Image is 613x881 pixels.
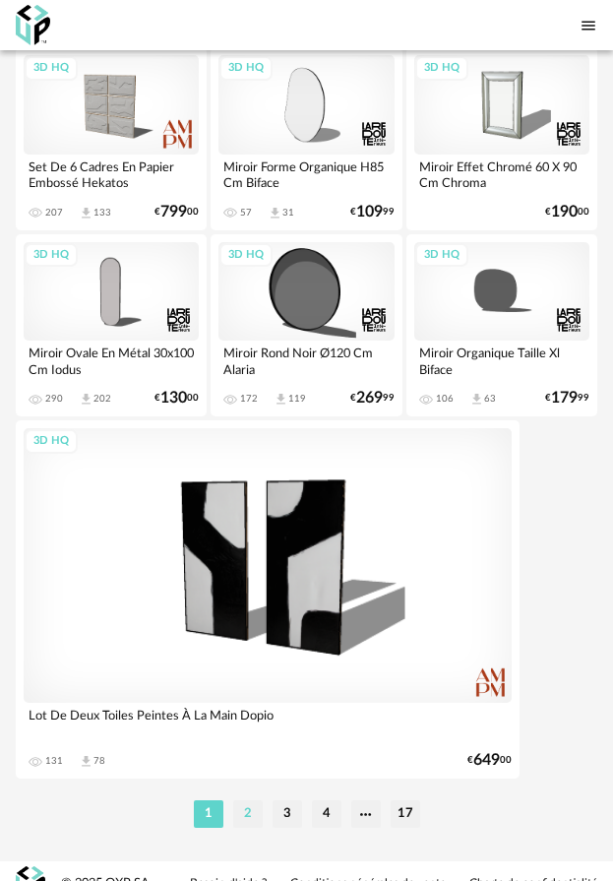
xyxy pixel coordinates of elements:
[16,420,520,779] a: 3D HQ Lot De Deux Toiles Peintes À La Main Dopio 131 Download icon 78 €64900
[45,393,63,405] div: 290
[93,393,111,405] div: 202
[268,206,282,220] span: Download icon
[24,155,199,194] div: Set De 6 Cadres En Papier Embossé Hekatos
[154,206,199,219] div: € 00
[16,5,50,45] img: OXP
[415,56,468,81] div: 3D HQ
[93,755,105,767] div: 78
[79,754,93,769] span: Download icon
[414,341,589,380] div: Miroir Organique Taille Xl Biface
[160,392,187,405] span: 130
[484,393,496,405] div: 63
[211,47,401,229] a: 3D HQ Miroir Forme Organique H85 Cm Biface 57 Download icon 31 €10999
[218,155,394,194] div: Miroir Forme Organique H85 Cm Biface
[93,207,111,219] div: 133
[219,56,273,81] div: 3D HQ
[154,392,199,405] div: € 00
[414,155,589,194] div: Miroir Effet Chromé 60 X 90 Cm Chroma
[350,206,395,219] div: € 99
[312,800,341,828] li: 4
[288,393,306,405] div: 119
[45,207,63,219] div: 207
[79,392,93,407] span: Download icon
[16,234,207,416] a: 3D HQ Miroir Ovale En Métal 30x100 Cm Iodus 290 Download icon 202 €13000
[391,800,420,828] li: 17
[25,243,78,268] div: 3D HQ
[240,207,252,219] div: 57
[24,341,199,380] div: Miroir Ovale En Métal 30x100 Cm Iodus
[473,754,500,767] span: 649
[551,206,578,219] span: 190
[273,800,302,828] li: 3
[415,243,468,268] div: 3D HQ
[211,234,401,416] a: 3D HQ Miroir Rond Noir Ø120 Cm Alaria 172 Download icon 119 €26999
[24,703,512,742] div: Lot De Deux Toiles Peintes À La Main Dopio
[350,392,395,405] div: € 99
[356,206,383,219] span: 109
[469,392,484,407] span: Download icon
[282,207,294,219] div: 31
[25,56,78,81] div: 3D HQ
[406,47,597,229] a: 3D HQ Miroir Effet Chromé 60 X 90 Cm Chroma €19000
[25,429,78,454] div: 3D HQ
[233,800,263,828] li: 2
[79,206,93,220] span: Download icon
[551,392,578,405] span: 179
[219,243,273,268] div: 3D HQ
[545,206,589,219] div: € 00
[240,393,258,405] div: 172
[580,15,597,35] span: Menu icon
[194,800,223,828] li: 1
[467,754,512,767] div: € 00
[45,755,63,767] div: 131
[356,392,383,405] span: 269
[436,393,454,405] div: 106
[274,392,288,407] span: Download icon
[160,206,187,219] span: 799
[545,392,589,405] div: € 99
[218,341,394,380] div: Miroir Rond Noir Ø120 Cm Alaria
[406,234,597,416] a: 3D HQ Miroir Organique Taille Xl Biface 106 Download icon 63 €17999
[16,47,207,229] a: 3D HQ Set De 6 Cadres En Papier Embossé Hekatos 207 Download icon 133 €79900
